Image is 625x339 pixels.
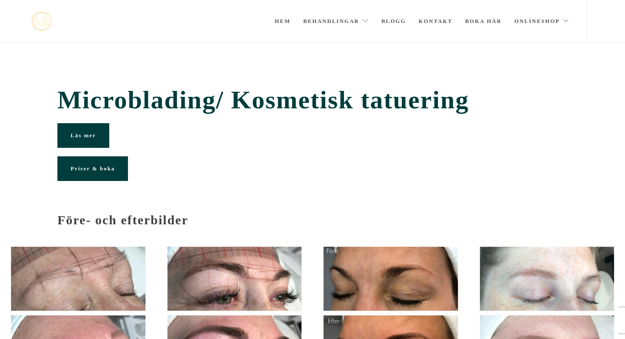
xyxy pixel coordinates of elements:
[57,85,568,115] span: Microblading/ Kosmetisk tatuering
[57,123,109,148] a: Läs mer
[71,132,96,138] span: Läs mer
[57,156,128,181] a: Priser & boka
[31,12,51,31] img: mjstudio
[71,165,115,172] span: Priser & boka
[31,12,51,31] a: mjstudio mjstudio mjstudio
[57,213,188,227] strong: Före- och efterbilder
